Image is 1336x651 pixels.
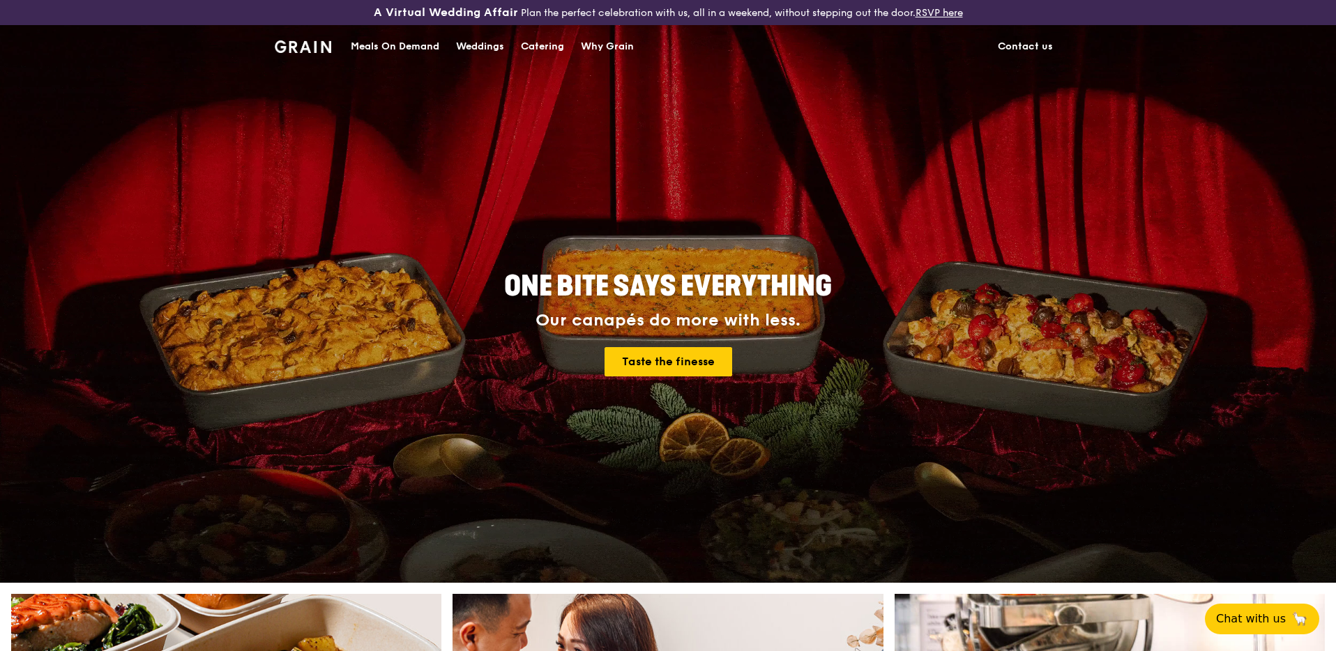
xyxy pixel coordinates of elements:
a: GrainGrain [275,24,331,66]
div: Plan the perfect celebration with us, all in a weekend, without stepping out the door. [266,6,1070,20]
div: Meals On Demand [351,26,439,68]
span: ONE BITE SAYS EVERYTHING [504,270,832,303]
a: Weddings [448,26,513,68]
a: Catering [513,26,572,68]
span: 🦙 [1291,611,1308,627]
button: Chat with us🦙 [1205,604,1319,634]
div: Why Grain [581,26,634,68]
a: Taste the finesse [605,347,732,376]
div: Our canapés do more with less. [417,311,919,330]
a: Contact us [989,26,1061,68]
div: Weddings [456,26,504,68]
img: Grain [275,40,331,53]
h3: A Virtual Wedding Affair [374,6,518,20]
span: Chat with us [1216,611,1286,627]
a: RSVP here [916,7,963,19]
div: Catering [521,26,564,68]
a: Why Grain [572,26,642,68]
